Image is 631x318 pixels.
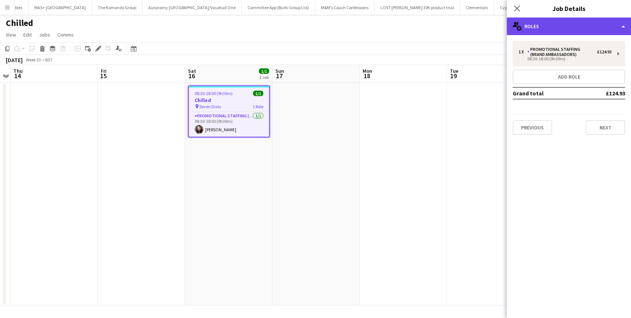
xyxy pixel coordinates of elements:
div: Promotional Staffing (Brand Ambassadors) [527,47,597,57]
button: Add role [513,69,625,84]
span: Comms [57,31,74,38]
button: LOST [PERSON_NAME] 30K product trial [375,0,460,15]
td: £124.93 [582,87,625,99]
span: 14 [12,72,23,80]
span: 18 [362,72,372,80]
td: Grand total [513,87,582,99]
h3: Chilled [189,97,269,103]
span: Thu [14,68,23,74]
span: Jobs [39,31,50,38]
span: Week 33 [24,57,42,63]
div: 08:30-18:00 (9h30m) [519,57,612,61]
app-job-card: 08:30-18:00 (9h30m)1/1Chilled Seven Dials1 RolePromotional Staffing (Brand Ambassadors)1/108:30-1... [188,86,270,137]
span: 08:30-18:00 (9h30m) [195,91,233,96]
span: 1/1 [253,91,263,96]
h3: Job Details [507,4,631,13]
button: M&M's Couch Confessions [315,0,375,15]
a: Comms [54,30,77,39]
div: [DATE] [6,56,23,64]
span: Fri [101,68,107,74]
a: View [3,30,19,39]
span: Sat [188,68,196,74]
span: 1 Role [253,104,263,109]
button: Cygnet Distillery [494,0,536,15]
button: Clementoni [460,0,494,15]
span: 16 [187,72,196,80]
div: BST [45,57,53,63]
button: Next [586,120,625,135]
button: Previous [513,120,552,135]
button: The Komondo Group [92,0,142,15]
span: Edit [23,31,32,38]
span: Sun [275,68,284,74]
span: 17 [274,72,284,80]
div: 1 x [519,49,527,54]
span: 19 [449,72,458,80]
button: MAS+ [GEOGRAPHIC_DATA] [28,0,92,15]
div: £124.93 [597,49,612,54]
div: Roles [507,18,631,35]
button: Committee App (Burki Group Ltd) [242,0,315,15]
h1: Chilled [6,18,33,29]
app-card-role: Promotional Staffing (Brand Ambassadors)1/108:30-18:00 (9h30m)[PERSON_NAME] [189,112,269,137]
span: Tue [450,68,458,74]
span: Seven Dials [199,104,221,109]
button: Autonomy [GEOGRAPHIC_DATA]/Vauxhall One [142,0,242,15]
span: Mon [363,68,372,74]
span: View [6,31,16,38]
a: Edit [20,30,35,39]
span: 15 [100,72,107,80]
div: 1 Job [259,75,269,80]
a: Jobs [36,30,53,39]
span: 1/1 [259,68,269,74]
